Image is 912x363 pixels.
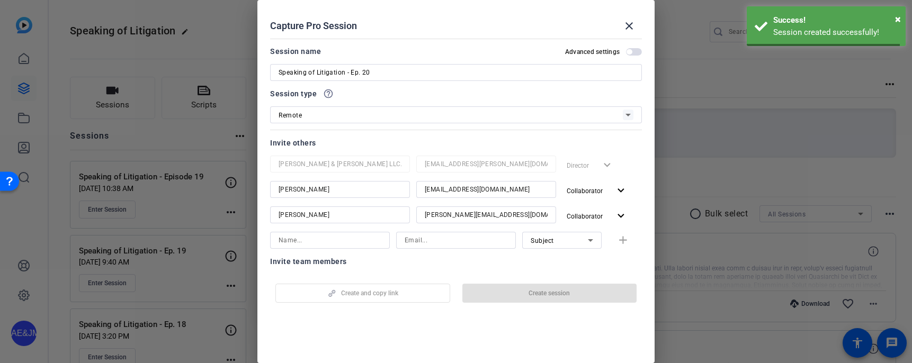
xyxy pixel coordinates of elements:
[279,158,401,170] input: Name...
[270,255,642,268] div: Invite team members
[279,112,302,119] span: Remote
[567,213,603,220] span: Collaborator
[614,184,628,197] mat-icon: expand_more
[279,66,633,79] input: Enter Session Name
[614,210,628,223] mat-icon: expand_more
[270,87,317,100] span: Session type
[425,208,548,221] input: Email...
[279,183,401,196] input: Name...
[405,234,507,247] input: Email...
[531,237,554,244] span: Subject
[279,208,401,221] input: Name...
[895,13,901,25] span: ×
[895,11,901,27] button: Close
[425,158,548,170] input: Email...
[425,183,548,196] input: Email...
[773,26,898,39] div: Session created successfully!
[623,20,636,32] mat-icon: close
[562,206,632,225] button: Collaborator
[323,88,334,99] mat-icon: help_outline
[565,48,620,56] h2: Advanced settings
[562,181,632,200] button: Collaborator
[773,14,898,26] div: Success!
[270,45,321,58] div: Session name
[270,13,642,39] div: Capture Pro Session
[567,187,603,195] span: Collaborator
[270,137,642,149] div: Invite others
[279,234,381,247] input: Name...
